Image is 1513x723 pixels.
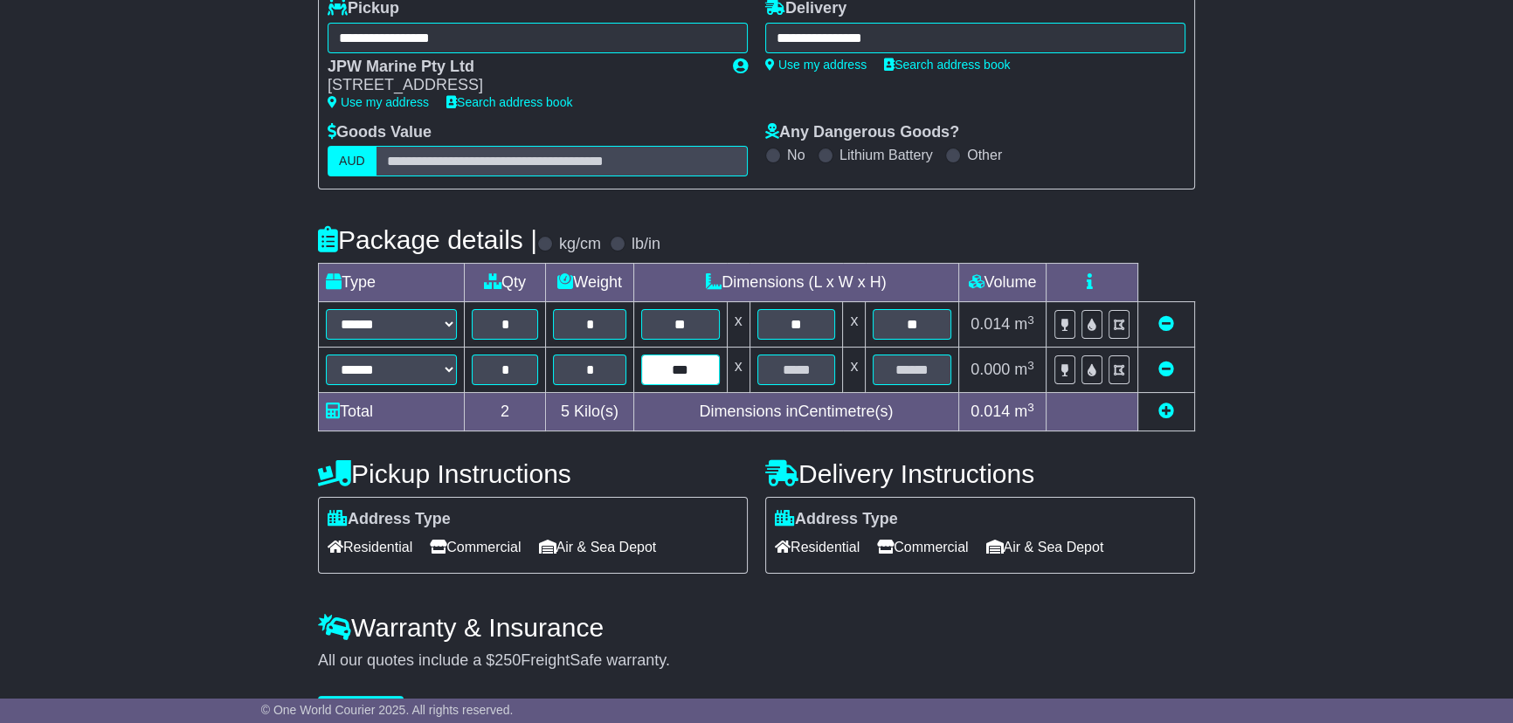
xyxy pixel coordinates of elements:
label: Goods Value [328,123,432,142]
td: Weight [546,264,634,302]
td: 2 [465,393,546,431]
span: Air & Sea Depot [539,534,657,561]
td: Dimensions in Centimetre(s) [633,393,958,431]
td: Qty [465,264,546,302]
td: x [727,302,750,348]
td: x [843,302,866,348]
label: No [787,147,805,163]
sup: 3 [1027,359,1034,372]
span: Commercial [430,534,521,561]
label: lb/in [632,235,660,254]
span: 0.014 [971,315,1010,333]
td: x [843,348,866,393]
label: Any Dangerous Goods? [765,123,959,142]
label: Other [967,147,1002,163]
span: Air & Sea Depot [986,534,1104,561]
td: Total [319,393,465,431]
div: [STREET_ADDRESS] [328,76,715,95]
span: Residential [775,534,860,561]
label: kg/cm [559,235,601,254]
div: JPW Marine Pty Ltd [328,58,715,77]
span: m [1014,315,1034,333]
div: All our quotes include a $ FreightSafe warranty. [318,651,1195,671]
a: Add new item [1158,403,1174,420]
h4: Warranty & Insurance [318,613,1195,642]
label: Lithium Battery [839,147,933,163]
a: Search address book [884,58,1010,72]
a: Remove this item [1158,361,1174,378]
td: x [727,348,750,393]
span: © One World Courier 2025. All rights reserved. [261,703,514,717]
a: Remove this item [1158,315,1174,333]
td: Volume [958,264,1046,302]
span: 0.000 [971,361,1010,378]
td: Dimensions (L x W x H) [633,264,958,302]
span: 250 [494,651,521,669]
span: 5 [561,403,570,420]
td: Kilo(s) [546,393,634,431]
span: m [1014,403,1034,420]
td: Type [319,264,465,302]
label: Address Type [328,510,451,529]
a: Use my address [765,58,867,72]
label: Address Type [775,510,898,529]
h4: Pickup Instructions [318,459,748,488]
h4: Delivery Instructions [765,459,1195,488]
sup: 3 [1027,401,1034,414]
span: 0.014 [971,403,1010,420]
span: m [1014,361,1034,378]
sup: 3 [1027,313,1034,327]
span: Commercial [877,534,968,561]
h4: Package details | [318,225,537,254]
span: Residential [328,534,412,561]
a: Search address book [446,95,572,109]
a: Use my address [328,95,429,109]
label: AUD [328,146,377,176]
